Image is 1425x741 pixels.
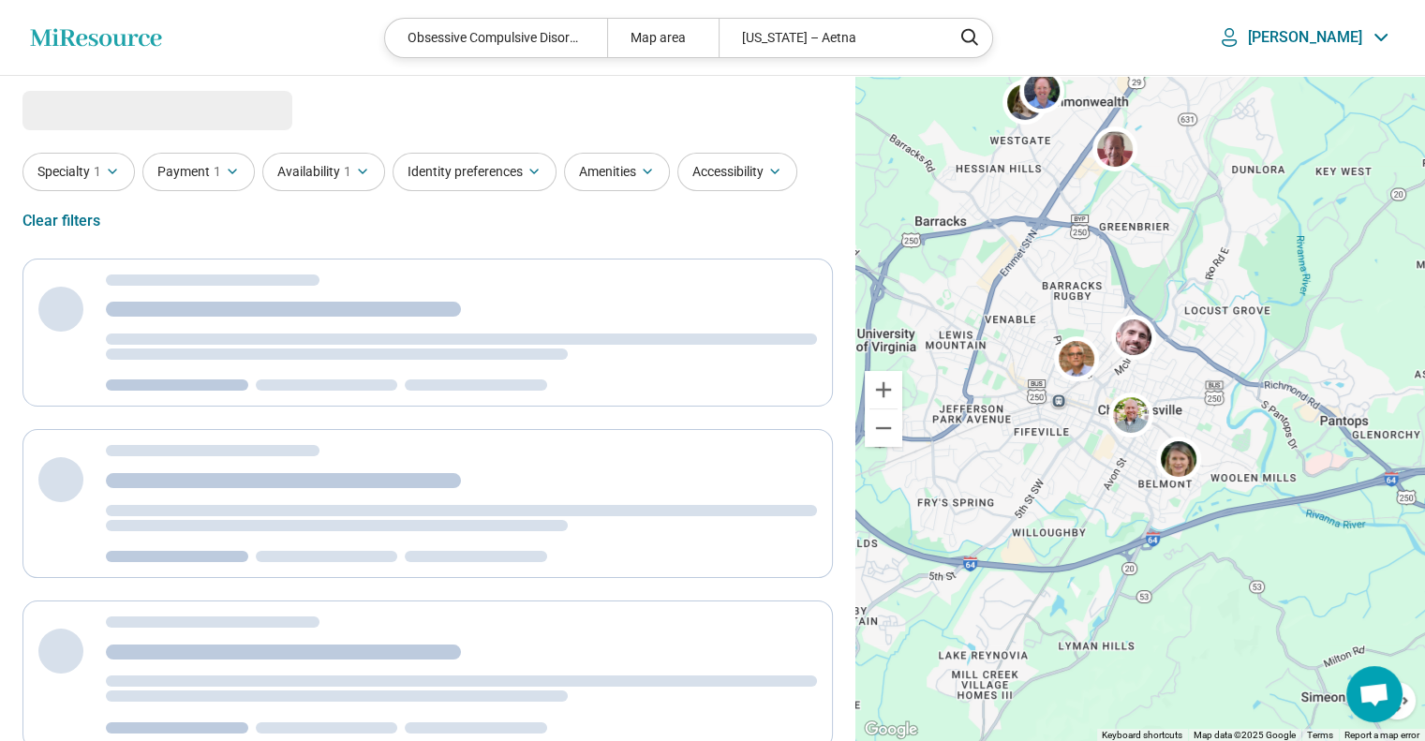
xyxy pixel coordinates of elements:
[865,371,902,408] button: Zoom in
[1307,730,1333,740] a: Terms (opens in new tab)
[1194,730,1296,740] span: Map data ©2025 Google
[677,153,797,191] button: Accessibility
[385,19,607,57] div: Obsessive Compulsive Disorder (OCD)
[214,162,221,182] span: 1
[1346,666,1403,722] div: Open chat
[1248,28,1362,47] p: [PERSON_NAME]
[142,153,255,191] button: Payment1
[564,153,670,191] button: Amenities
[607,19,719,57] div: Map area
[865,409,902,447] button: Zoom out
[393,153,557,191] button: Identity preferences
[94,162,101,182] span: 1
[1344,730,1419,740] a: Report a map error
[262,153,385,191] button: Availability1
[719,19,941,57] div: [US_STATE] – Aetna
[22,153,135,191] button: Specialty1
[344,162,351,182] span: 1
[22,199,100,244] div: Clear filters
[22,91,180,128] span: Loading...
